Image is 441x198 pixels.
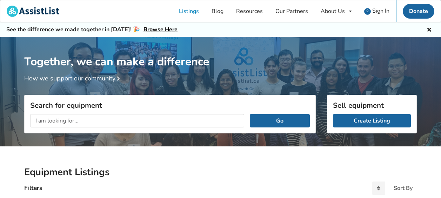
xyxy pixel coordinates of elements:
[143,26,178,33] a: Browse Here
[30,101,310,110] h3: Search for equipment
[333,101,411,110] h3: Sell equipment
[358,0,396,22] a: user icon Sign In
[321,8,345,14] div: About Us
[173,0,205,22] a: Listings
[24,166,417,178] h2: Equipment Listings
[403,4,434,19] a: Donate
[333,114,411,127] a: Create Listing
[24,37,417,69] h1: Together, we can make a difference
[364,8,371,15] img: user icon
[205,0,230,22] a: Blog
[6,26,178,33] h5: See the difference we made together in [DATE]! 🎉
[24,184,42,192] h4: Filters
[250,114,310,127] button: Go
[394,185,413,191] div: Sort By
[230,0,269,22] a: Resources
[7,6,59,17] img: assistlist-logo
[372,7,389,15] span: Sign In
[269,0,314,22] a: Our Partners
[30,114,244,127] input: I am looking for...
[24,74,122,82] a: How we support our community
